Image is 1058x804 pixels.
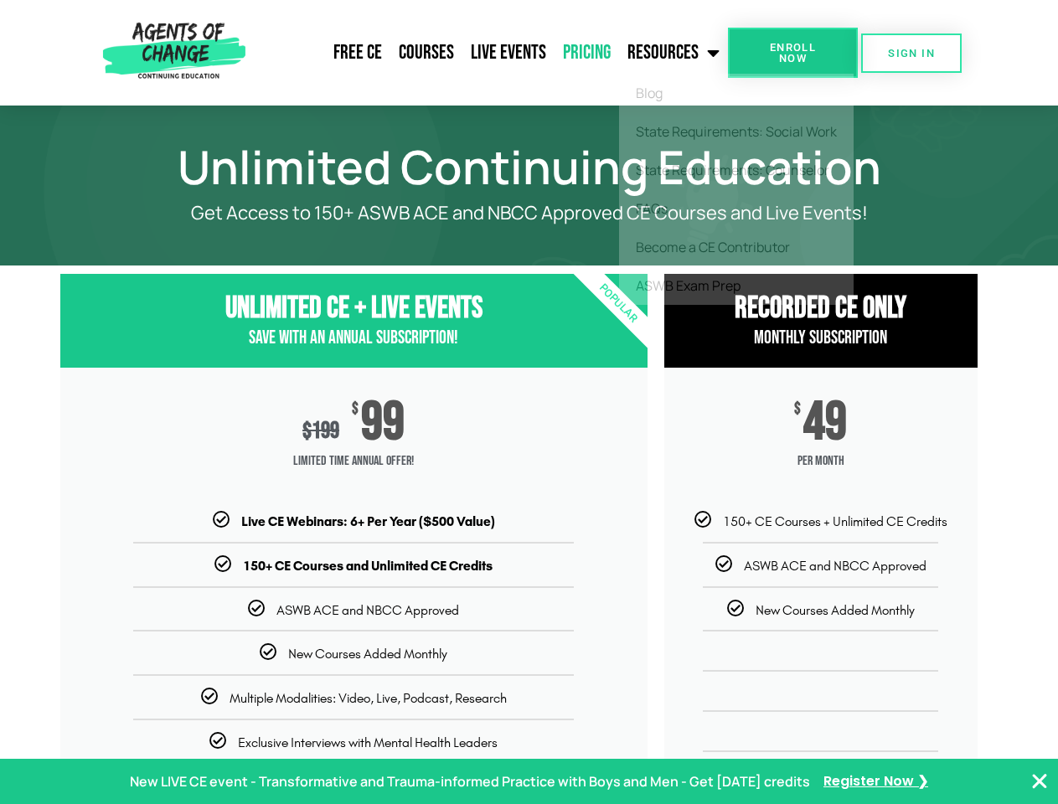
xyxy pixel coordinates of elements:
a: Live Events [462,32,555,74]
a: FAQs [619,189,854,228]
b: Live CE Webinars: 6+ Per Year ($500 Value) [241,513,495,529]
a: Enroll Now [728,28,858,78]
span: ASWB ACE and NBCC Approved [276,602,459,618]
a: SIGN IN [861,33,962,73]
span: $ [794,401,801,418]
a: ASWB Exam Prep [619,266,854,305]
span: $ [302,417,312,445]
span: per month [664,445,978,478]
a: State Requirements: Counselor [619,151,854,189]
h3: Unlimited CE + Live Events [60,291,648,327]
p: Get Access to 150+ ASWB ACE and NBCC Approved CE Courses and Live Events! [119,203,940,224]
span: 99 [361,401,405,445]
div: Popular [521,207,715,400]
span: ASWB ACE and NBCC Approved [744,558,926,574]
div: 199 [302,417,339,445]
nav: Menu [252,32,728,74]
b: 150+ CE Courses and Unlimited CE Credits [243,558,493,574]
span: 49 [803,401,847,445]
p: New LIVE CE event - Transformative and Trauma-informed Practice with Boys and Men - Get [DATE] cr... [130,770,810,794]
span: SIGN IN [888,48,935,59]
a: Free CE [325,32,390,74]
span: New Courses Added Monthly [756,602,915,618]
span: Save with an Annual Subscription! [249,327,458,349]
a: Become a CE Contributor [619,228,854,266]
button: Close Banner [1030,771,1050,791]
h3: RECORDED CE ONly [664,291,978,327]
span: Exclusive Interviews with Mental Health Leaders [238,734,498,750]
span: Limited Time Annual Offer! [60,445,648,478]
span: Monthly Subscription [754,327,887,349]
a: Resources [619,32,728,74]
a: Register Now ❯ [823,770,928,794]
a: Pricing [555,32,619,74]
a: State Requirements: Social Work [619,112,854,151]
span: Enroll Now [755,42,831,64]
h1: Unlimited Continuing Education [52,147,1007,186]
span: $ [352,401,359,418]
span: New Courses Added Monthly [288,646,447,662]
a: Courses [390,32,462,74]
span: 150+ CE Courses + Unlimited CE Credits [723,513,947,529]
span: Multiple Modalities: Video, Live, Podcast, Research [230,690,507,706]
a: Blog [619,74,854,112]
ul: Resources [619,74,854,305]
